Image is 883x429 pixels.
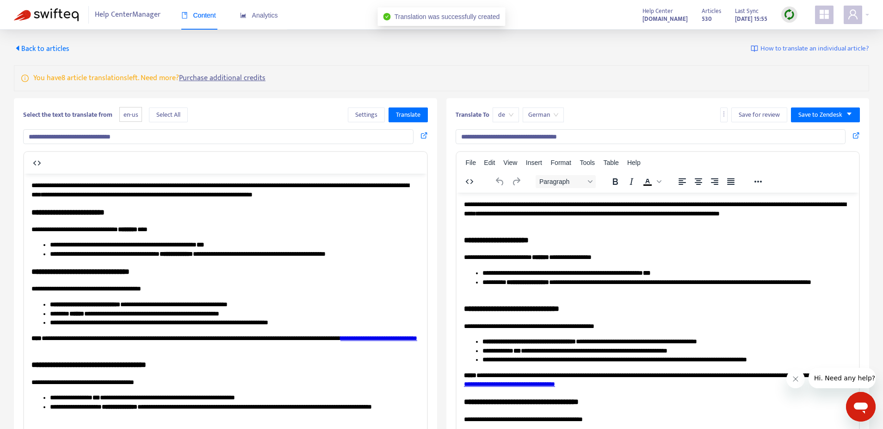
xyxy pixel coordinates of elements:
button: Align center [691,175,706,188]
button: Translate [389,107,428,122]
button: more [720,107,728,122]
span: area-chart [240,12,247,19]
span: user [847,9,858,20]
span: How to translate an individual article? [760,44,869,54]
span: Translate [396,110,420,120]
span: View [503,159,517,166]
button: Align right [707,175,722,188]
span: check-circle [383,13,391,20]
span: Tools [580,159,595,166]
span: caret-left [14,44,21,52]
span: Content [181,12,216,19]
span: Back to articles [14,43,69,55]
div: Text color Black [640,175,663,188]
button: Justify [723,175,739,188]
span: en-us [119,107,142,122]
span: Save to Zendesk [798,110,842,120]
span: Select All [156,110,180,120]
button: Align left [674,175,690,188]
img: Swifteq [14,8,79,21]
span: German [528,108,558,122]
img: image-link [751,45,758,52]
span: Help Center [642,6,673,16]
span: Articles [702,6,721,16]
button: Undo [492,175,508,188]
span: Translation was successfully created [395,13,500,20]
a: [DOMAIN_NAME] [642,13,688,24]
span: Analytics [240,12,278,19]
iframe: Message from company [809,368,876,388]
span: Settings [355,110,377,120]
span: Format [551,159,571,166]
a: How to translate an individual article? [751,44,869,54]
span: appstore [819,9,830,20]
span: Help [627,159,641,166]
span: Table [603,159,618,166]
strong: [DATE] 15:55 [735,14,767,24]
p: You have 8 article translations left. Need more? [33,73,266,84]
b: Select the text to translate from [23,109,112,120]
button: Block Paragraph [536,175,596,188]
button: Settings [348,107,385,122]
span: Paragraph [539,178,585,185]
iframe: Close message [786,370,805,388]
button: Redo [508,175,524,188]
b: Translate To [456,109,489,120]
iframe: Button to launch messaging window [846,392,876,422]
span: Last Sync [735,6,759,16]
button: Select All [149,107,188,122]
span: Edit [484,159,495,166]
img: sync.dc5367851b00ba804db3.png [784,9,795,20]
button: Italic [624,175,639,188]
button: Save for review [731,107,787,122]
span: book [181,12,188,19]
strong: 530 [702,14,712,24]
span: Help Center Manager [95,6,161,24]
span: Save for review [739,110,780,120]
span: File [465,159,476,166]
span: info-circle [21,73,29,82]
span: caret-down [846,111,852,117]
strong: [DOMAIN_NAME] [642,14,688,24]
button: Bold [607,175,623,188]
span: more [721,111,727,117]
button: Save to Zendeskcaret-down [791,107,860,122]
button: Reveal or hide additional toolbar items [750,175,766,188]
span: Insert [526,159,542,166]
a: Purchase additional credits [179,72,266,84]
span: de [498,108,513,122]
